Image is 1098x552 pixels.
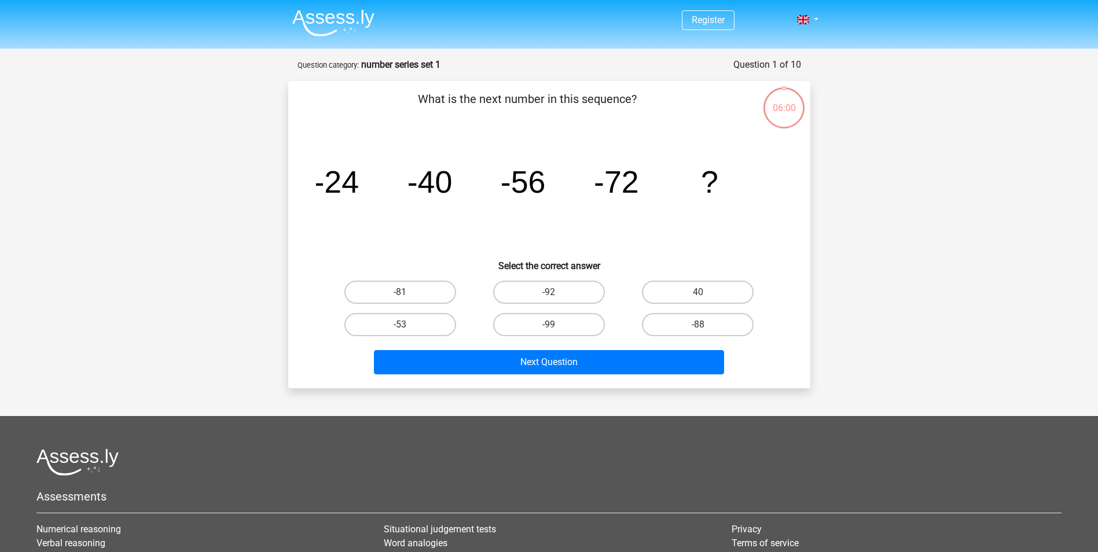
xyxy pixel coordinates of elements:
[344,313,456,336] label: -53
[307,90,748,125] p: What is the next number in this sequence?
[701,164,718,199] tspan: ?
[732,538,799,549] a: Terms of service
[692,14,725,25] a: Register
[384,524,496,535] a: Situational judgement tests
[292,9,374,36] img: Assessly
[36,524,121,535] a: Numerical reasoning
[384,538,447,549] a: Word analogies
[361,59,440,70] strong: number series set 1
[642,313,754,336] label: -88
[500,164,545,199] tspan: -56
[493,281,605,304] label: -92
[374,350,724,374] button: Next Question
[314,164,359,199] tspan: -24
[732,524,762,535] a: Privacy
[36,490,1062,503] h5: Assessments
[36,538,105,549] a: Verbal reasoning
[36,448,119,476] img: Assessly logo
[307,251,792,271] h6: Select the correct answer
[733,58,801,72] div: Question 1 of 10
[594,164,639,199] tspan: -72
[762,86,806,115] div: 06:00
[493,313,605,336] label: -99
[642,281,754,304] label: 40
[344,281,456,304] label: -81
[407,164,452,199] tspan: -40
[298,61,359,69] small: Question category:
